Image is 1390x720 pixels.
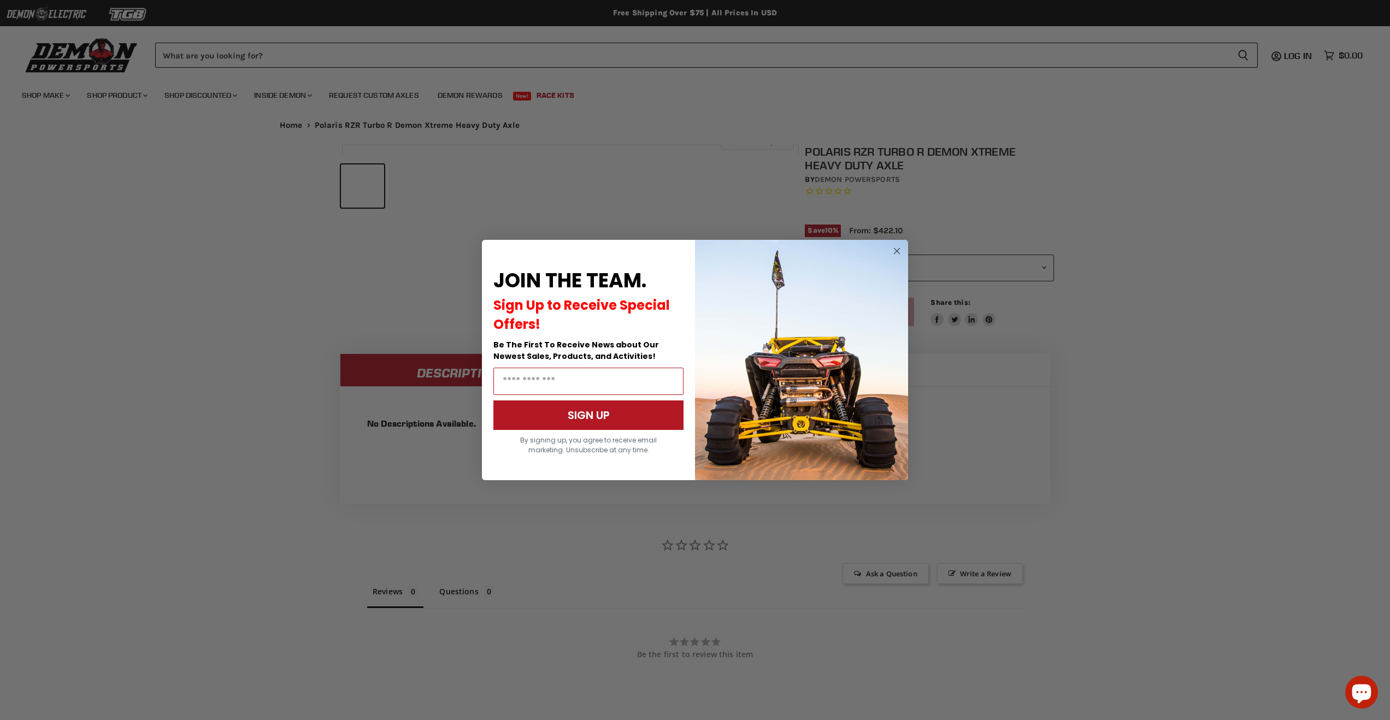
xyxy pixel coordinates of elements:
[493,296,670,333] span: Sign Up to Receive Special Offers!
[493,400,684,430] button: SIGN UP
[1342,676,1381,711] inbox-online-store-chat: Shopify online store chat
[695,240,908,480] img: a9095488-b6e7-41ba-879d-588abfab540b.jpeg
[520,435,657,455] span: By signing up, you agree to receive email marketing. Unsubscribe at any time.
[493,368,684,395] input: Email Address
[890,244,904,258] button: Close dialog
[493,267,646,294] span: JOIN THE TEAM.
[493,339,659,362] span: Be The First To Receive News about Our Newest Sales, Products, and Activities!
